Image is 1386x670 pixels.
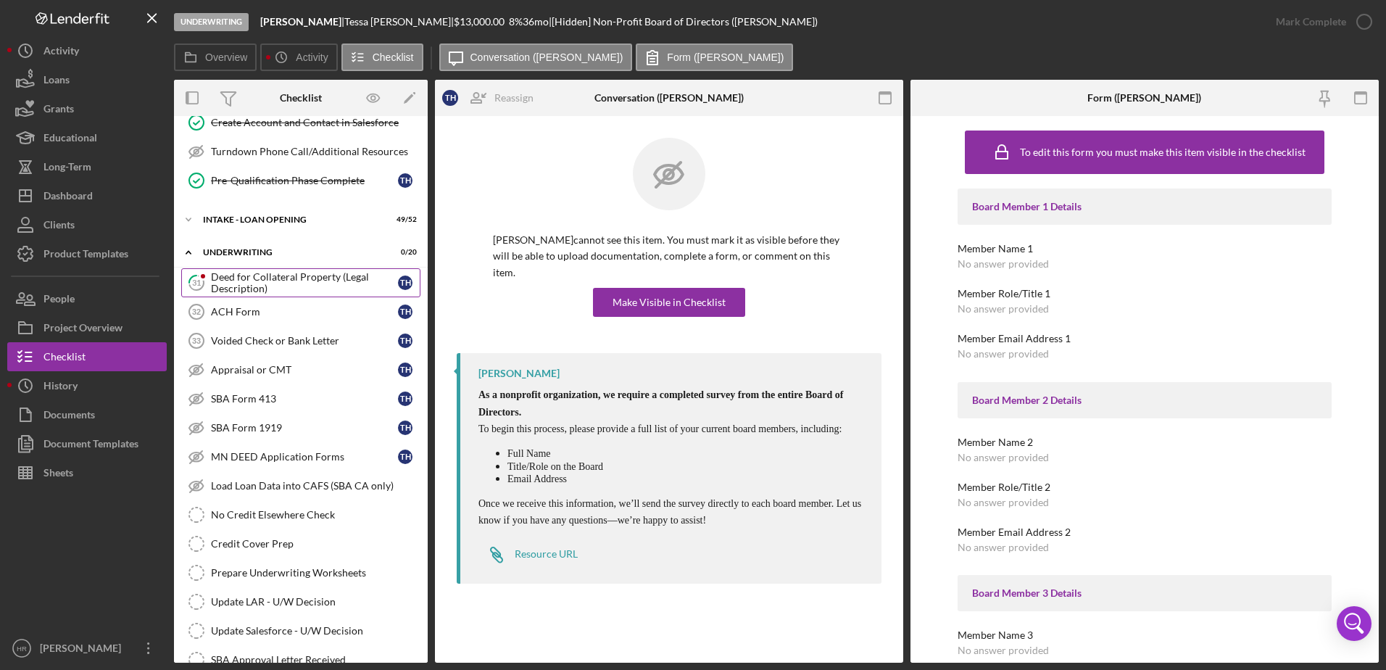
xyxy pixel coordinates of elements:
div: Member Email Address 1 [958,333,1332,344]
div: People [43,284,75,317]
span: As a nonprofit organization, we require a completed survey from the entire Board of Directors. [478,389,843,417]
button: Checklist [341,44,423,71]
a: No Credit Elsewhere Check [181,500,420,529]
div: Member Role/Title 1 [958,288,1332,299]
div: 49 / 52 [391,215,417,224]
div: Tessa [PERSON_NAME] | [344,16,454,28]
div: SBA Approval Letter Received [211,654,420,666]
button: Dashboard [7,181,167,210]
div: Reassign [494,83,534,112]
div: Mark Complete [1276,7,1346,36]
label: Form ([PERSON_NAME]) [667,51,784,63]
div: Checklist [280,92,322,104]
div: Update LAR - U/W Decision [211,596,420,608]
button: Form ([PERSON_NAME]) [636,44,793,71]
div: MN DEED Application Forms [211,451,398,463]
tspan: 33 [192,336,201,345]
div: UNDERWRITING [203,248,381,257]
button: Make Visible in Checklist [593,288,745,317]
button: Loans [7,65,167,94]
div: 8 % [509,16,523,28]
div: Pre-Qualification Phase Complete [211,175,398,186]
a: Grants [7,94,167,123]
tspan: 32 [192,307,201,316]
a: SBA Form 1919TH [181,413,420,442]
div: 36 mo [523,16,549,28]
div: Turndown Phone Call/Additional Resources [211,146,420,157]
a: SBA Form 413TH [181,384,420,413]
div: Document Templates [43,429,138,462]
div: SBA Form 1919 [211,422,398,434]
div: Dashboard [43,181,93,214]
div: Create Account and Contact in Salesforce [211,117,420,128]
div: T H [398,450,412,464]
div: To edit this form you must make this item visible in the checklist [1020,146,1306,158]
div: No answer provided [958,542,1049,553]
a: Product Templates [7,239,167,268]
span: To begin this process, please provide a full list of your current board members, including: [478,423,842,434]
div: 0 / 20 [391,248,417,257]
button: Documents [7,400,167,429]
a: Activity [7,36,167,65]
a: 31Deed for Collateral Property (Legal Description)TH [181,268,420,297]
div: Grants [43,94,74,127]
div: SBA Form 413 [211,393,398,405]
div: No Credit Elsewhere Check [211,509,420,521]
span: Full Name [507,448,551,459]
div: [PERSON_NAME] [478,368,560,379]
div: ACH Form [211,306,398,318]
div: Project Overview [43,313,123,346]
a: 33Voided Check or Bank LetterTH [181,326,420,355]
div: Activity [43,36,79,69]
div: Long-Term [43,152,91,185]
div: No answer provided [958,348,1049,360]
label: Activity [296,51,328,63]
a: Load Loan Data into CAFS (SBA CA only) [181,471,420,500]
div: Deed for Collateral Property (Legal Description) [211,271,398,294]
div: Member Role/Title 2 [958,481,1332,493]
button: HR[PERSON_NAME] [7,634,167,663]
p: [PERSON_NAME] cannot see this item. You must mark it as visible before they will be able to uploa... [493,232,845,281]
a: Prepare Underwriting Worksheets [181,558,420,587]
button: Educational [7,123,167,152]
div: $13,000.00 [454,16,509,28]
button: History [7,371,167,400]
div: Clients [43,210,75,243]
a: Resource URL [478,540,578,569]
div: No answer provided [958,303,1049,315]
label: Conversation ([PERSON_NAME]) [470,51,623,63]
a: 32ACH FormTH [181,297,420,326]
div: T H [398,173,412,188]
a: Appraisal or CMTTH [181,355,420,384]
div: Member Name 1 [958,243,1332,255]
div: T H [398,305,412,319]
b: [PERSON_NAME] [260,15,341,28]
div: Voided Check or Bank Letter [211,335,398,347]
div: T H [398,363,412,377]
div: Load Loan Data into CAFS (SBA CA only) [211,480,420,492]
div: Product Templates [43,239,128,272]
button: People [7,284,167,313]
div: Conversation ([PERSON_NAME]) [594,92,744,104]
button: Mark Complete [1261,7,1379,36]
div: Board Member 3 Details [972,587,1318,599]
div: T H [398,334,412,348]
div: Resource URL [515,548,578,560]
div: No answer provided [958,645,1049,656]
div: History [43,371,78,404]
div: Credit Cover Prep [211,538,420,550]
div: T H [442,90,458,106]
a: MN DEED Application FormsTH [181,442,420,471]
button: Sheets [7,458,167,487]
div: T H [398,421,412,435]
button: Clients [7,210,167,239]
a: Turndown Phone Call/Additional Resources [181,137,420,166]
button: Project Overview [7,313,167,342]
div: Underwriting [174,13,249,31]
div: Member Name 3 [958,629,1332,641]
a: Long-Term [7,152,167,181]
